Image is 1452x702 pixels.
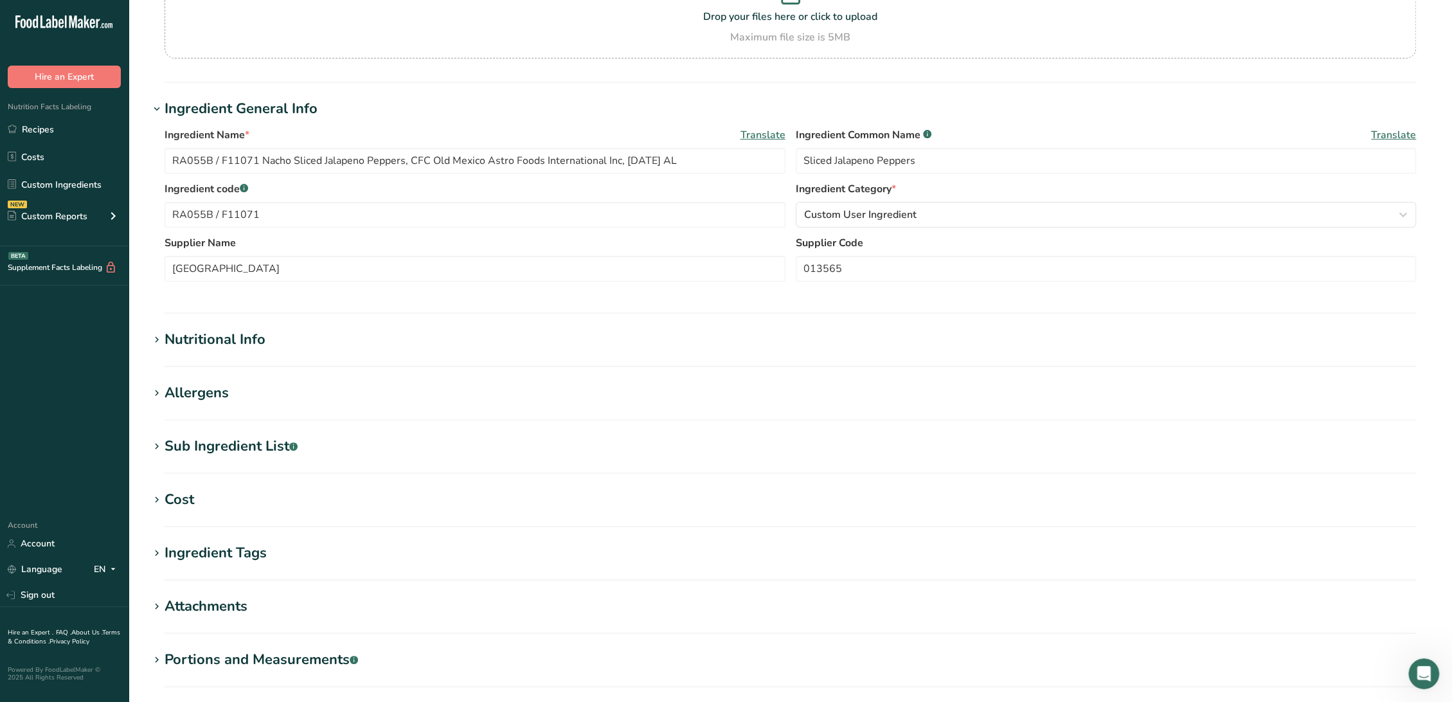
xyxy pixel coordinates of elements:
div: Custom Reports [8,210,87,223]
input: Type your supplier name here [165,256,785,282]
div: Maximum file size is 5MB [168,30,1413,45]
a: Terms & Conditions . [8,628,120,646]
label: Ingredient Category [796,181,1417,197]
label: Ingredient code [165,181,785,197]
div: NEW [8,201,27,208]
span: Ingredient Common Name [796,127,931,143]
label: Supplier Name [165,235,785,251]
input: Type your ingredient name here [165,148,785,174]
div: Sub Ingredient List [165,436,298,457]
span: Translate [740,127,785,143]
div: BETA [8,252,28,260]
p: Drop your files here or click to upload [168,9,1413,24]
span: Custom User Ingredient [804,207,917,222]
button: Hire an Expert [8,66,121,88]
div: Powered By FoodLabelMaker © 2025 All Rights Reserved [8,666,121,681]
div: Attachments [165,596,247,617]
div: Ingredient Tags [165,543,267,564]
input: Type an alternate ingredient name if you have [796,148,1417,174]
input: Type your supplier code here [796,256,1417,282]
div: Allergens [165,382,229,404]
span: Translate [1371,127,1416,143]
a: Privacy Policy [49,637,89,646]
div: Nutritional Info [165,329,265,350]
label: Supplier Code [796,235,1417,251]
div: Cost [165,489,194,510]
a: FAQ . [56,628,71,637]
input: Type your ingredient code here [165,202,785,228]
div: EN [94,562,121,577]
span: Ingredient Name [165,127,249,143]
button: Custom User Ingredient [796,202,1417,228]
a: Language [8,558,62,580]
div: Ingredient General Info [165,98,318,120]
div: Portions and Measurements [165,649,358,670]
iframe: Intercom live chat [1408,658,1439,689]
a: Hire an Expert . [8,628,53,637]
a: About Us . [71,628,102,637]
